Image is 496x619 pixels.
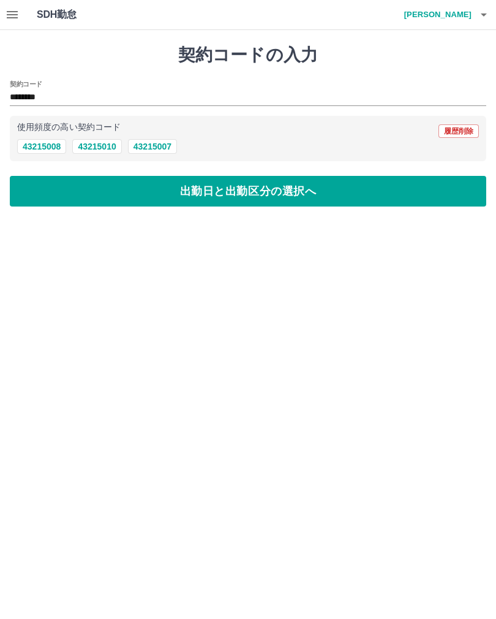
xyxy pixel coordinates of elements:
[128,139,177,154] button: 43215007
[10,79,42,89] h2: 契約コード
[10,176,486,207] button: 出勤日と出勤区分の選択へ
[10,45,486,66] h1: 契約コードの入力
[17,139,66,154] button: 43215008
[72,139,121,154] button: 43215010
[17,123,121,132] p: 使用頻度の高い契約コード
[438,124,479,138] button: 履歴削除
